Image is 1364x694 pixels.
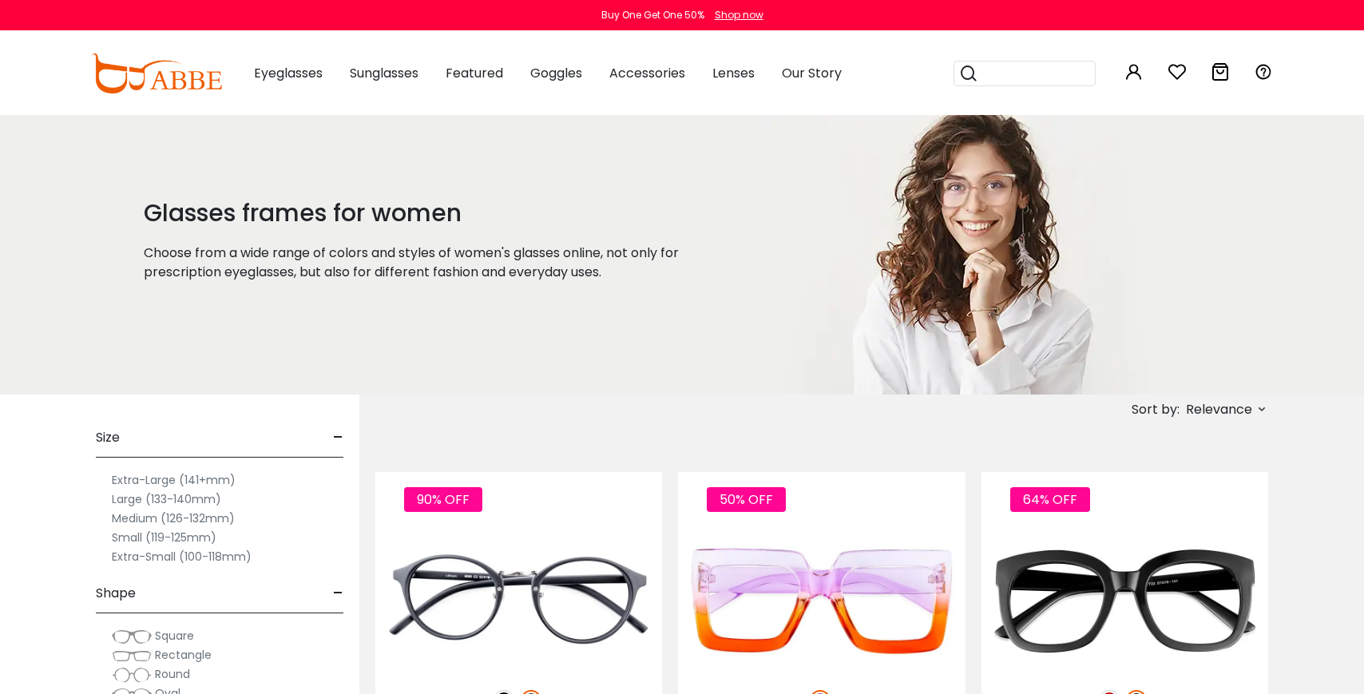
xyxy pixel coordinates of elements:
[609,64,685,82] span: Accessories
[1132,400,1180,418] span: Sort by:
[112,490,221,509] label: Large (133-140mm)
[144,244,725,282] p: Choose from a wide range of colors and styles of women's glasses online, not only for prescriptio...
[112,509,235,528] label: Medium (126-132mm)
[678,529,965,673] img: Purple Spark - Plastic ,Universal Bridge Fit
[981,529,1268,673] img: Black Gala - Plastic ,Universal Bridge Fit
[112,667,152,683] img: Round.png
[112,470,236,490] label: Extra-Large (141+mm)
[707,8,763,22] a: Shop now
[112,648,152,664] img: Rectangle.png
[112,528,216,547] label: Small (119-125mm)
[712,64,755,82] span: Lenses
[782,64,842,82] span: Our Story
[375,529,662,673] img: Matte-black Youngitive - Plastic ,Adjust Nose Pads
[91,54,222,93] img: abbeglasses.com
[530,64,582,82] span: Goggles
[1186,395,1252,424] span: Relevance
[350,64,418,82] span: Sunglasses
[715,8,763,22] div: Shop now
[155,666,190,682] span: Round
[333,574,343,613] span: -
[707,487,786,512] span: 50% OFF
[446,64,503,82] span: Featured
[96,418,120,457] span: Size
[404,487,482,512] span: 90% OFF
[155,628,194,644] span: Square
[112,547,252,566] label: Extra-Small (100-118mm)
[1010,487,1090,512] span: 64% OFF
[96,574,136,613] span: Shape
[112,629,152,644] img: Square.png
[333,418,343,457] span: -
[144,199,725,228] h1: Glasses frames for women
[155,647,212,663] span: Rectangle
[254,64,323,82] span: Eyeglasses
[601,8,704,22] div: Buy One Get One 50%
[765,115,1171,395] img: glasses frames for women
